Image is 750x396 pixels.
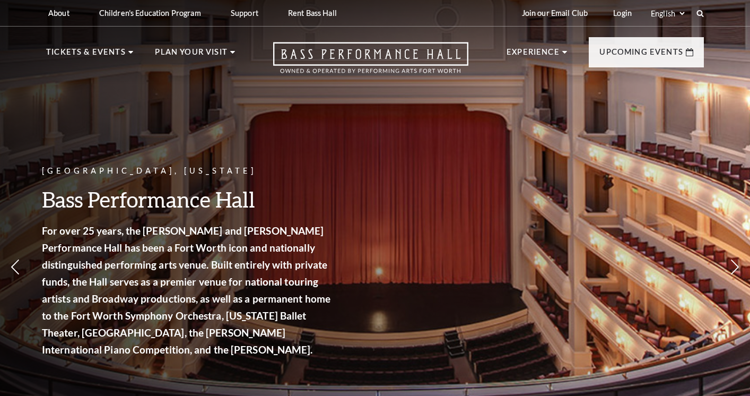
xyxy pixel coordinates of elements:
[231,8,258,18] p: Support
[507,46,560,65] p: Experience
[599,46,683,65] p: Upcoming Events
[42,165,334,178] p: [GEOGRAPHIC_DATA], [US_STATE]
[155,46,228,65] p: Plan Your Visit
[42,186,334,213] h3: Bass Performance Hall
[649,8,686,19] select: Select:
[46,46,126,65] p: Tickets & Events
[288,8,337,18] p: Rent Bass Hall
[48,8,69,18] p: About
[42,225,330,356] strong: For over 25 years, the [PERSON_NAME] and [PERSON_NAME] Performance Hall has been a Fort Worth ico...
[99,8,201,18] p: Children's Education Program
